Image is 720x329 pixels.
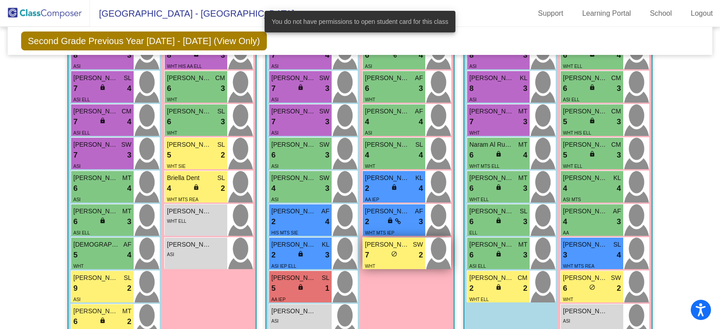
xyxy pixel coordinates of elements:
span: 4 [365,116,369,128]
span: AA [563,230,569,235]
span: 3 [523,83,527,95]
span: Briella Dent [167,173,212,183]
span: ASI [469,64,477,69]
span: 3 [127,216,131,228]
span: 3 [419,83,423,95]
span: SW [319,73,329,83]
span: [PERSON_NAME] [365,73,410,83]
span: 5 [271,283,275,294]
span: [PERSON_NAME] [563,306,608,316]
span: 3 [523,50,527,61]
span: [PERSON_NAME] [365,140,410,149]
span: [PERSON_NAME] [271,173,316,183]
span: MT [122,207,131,216]
span: SL [613,240,621,249]
span: [PERSON_NAME] [469,73,514,83]
span: 3 [325,83,329,95]
span: 4 [271,183,275,194]
span: 5 [167,149,171,161]
span: [PERSON_NAME] [365,173,410,183]
span: 2 [523,283,527,294]
span: WHT ELL [469,297,489,302]
span: 2 [221,183,225,194]
span: 3 [221,116,225,128]
span: WHT MTS REA [563,264,594,269]
span: 7 [469,116,473,128]
span: ASI [73,64,81,69]
span: 8 [469,50,473,61]
span: ASI [469,97,477,102]
span: ASI MTS [563,197,581,202]
span: 3 [325,116,329,128]
span: lock [387,217,393,224]
span: CM [121,107,131,116]
span: SW [611,273,621,283]
span: [PERSON_NAME] [365,240,410,249]
span: lock [495,184,502,190]
span: ASI [167,252,174,257]
span: 2 [617,283,621,294]
span: SL [322,273,329,283]
span: 4 [617,249,621,261]
span: [PERSON_NAME] [563,140,608,149]
span: MT [518,173,527,183]
span: WHT MTS IEP [365,230,394,235]
span: [PERSON_NAME] [167,240,212,249]
span: SW [319,107,329,116]
span: lock [495,284,502,290]
span: 4 [617,50,621,61]
span: AF [123,240,131,249]
span: WHT [167,97,177,102]
span: [PERSON_NAME] [563,173,608,183]
span: 6 [563,50,567,61]
span: [PERSON_NAME] [271,140,316,149]
span: 3 [617,216,621,228]
span: 4 [563,183,567,194]
span: AF [415,207,423,216]
span: 3 [325,183,329,194]
span: [PERSON_NAME] [469,273,514,283]
span: MT [122,306,131,316]
span: ASI ELL [73,97,90,102]
span: AA IEP [365,197,379,202]
span: 4 [419,183,423,194]
span: [PERSON_NAME] [469,107,514,116]
span: 7 [73,149,77,161]
span: 2 [221,149,225,161]
span: 3 [325,149,329,161]
span: SW [121,140,131,149]
span: WHT [469,131,480,135]
span: 3 [419,216,423,228]
span: [PERSON_NAME] [563,240,608,249]
span: lock [589,84,595,90]
span: WHT HIS ELL [563,131,591,135]
span: [PERSON_NAME] [271,73,316,83]
span: CM [611,140,621,149]
span: 4 [523,149,527,161]
span: [PERSON_NAME] [469,173,514,183]
span: ASI [271,164,279,169]
span: 6 [167,83,171,95]
span: [PERSON_NAME] [365,207,410,216]
span: ASI [271,97,279,102]
span: 6 [469,149,473,161]
span: Naram Al Rubaye [469,140,514,149]
span: do_not_disturb_alt [391,251,397,257]
span: 3 [617,83,621,95]
span: Second Grade Previous Year [DATE] - [DATE] (View Only) [21,32,267,50]
span: WHT HIS AA ELL [167,64,202,69]
span: [PERSON_NAME] [167,107,212,116]
span: KL [520,73,527,83]
span: CM [611,107,621,116]
span: 6 [563,283,567,294]
span: AF [415,107,423,116]
span: SL [415,140,423,149]
span: 2 [271,216,275,228]
span: 4 [127,183,131,194]
span: CM [517,273,527,283]
span: SL [124,73,131,83]
span: SL [217,107,225,116]
span: [PERSON_NAME] [167,140,212,149]
span: lock [589,151,595,157]
span: MT [518,140,527,149]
